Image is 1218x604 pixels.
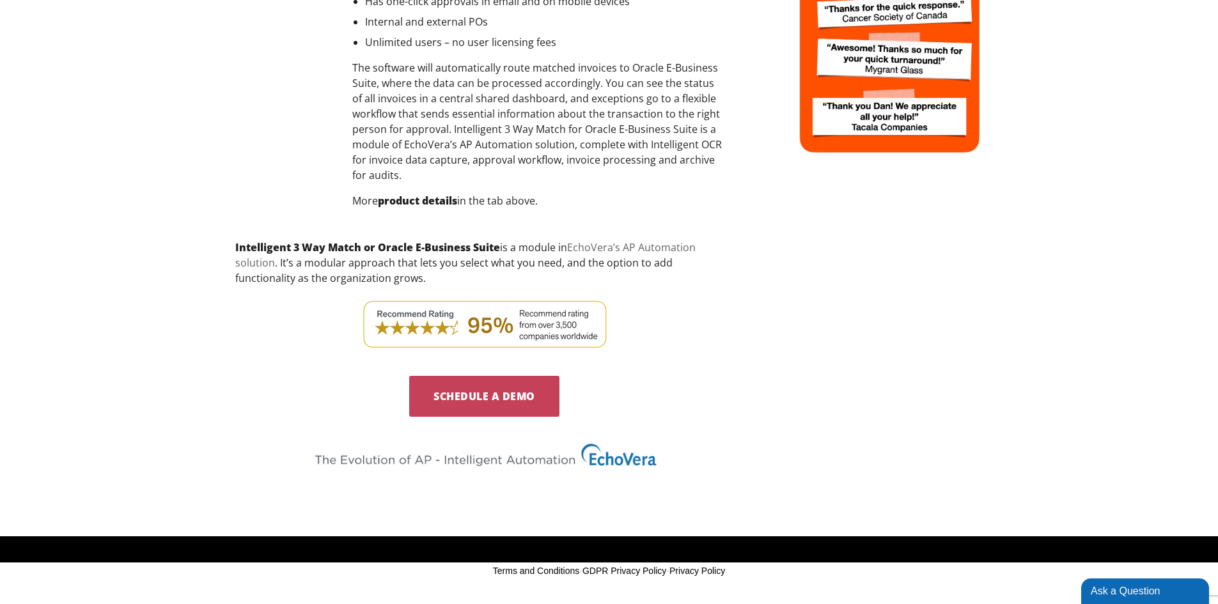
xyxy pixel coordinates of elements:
[235,240,696,270] a: EchoVera’s AP Automation solution
[235,240,734,286] p: is a module in . It’s a modular approach that lets you select what you need, and the option to ad...
[1081,576,1212,604] iframe: chat widget
[582,566,666,576] a: GDPR Privacy Policy
[378,194,457,208] strong: product details
[365,14,723,29] li: Internal and external POs
[666,566,669,576] span: -
[307,442,662,472] img: 3-way invoice matching
[493,566,579,576] a: Terms and Conditions
[352,60,723,183] p: The software will automatically route matched invoices to Oracle E-Business Suite, where the data...
[359,296,611,350] img: 3 way po match automation
[235,240,500,254] strong: Intelligent 3 Way Match or Oracle E-Business Suite
[433,389,535,403] span: Schedule a Demo
[579,566,582,576] span: -
[409,376,559,417] a: Schedule a Demo
[352,193,723,208] p: More in the tab above.
[365,35,723,50] li: Unlimited users – no user licensing fees
[669,566,725,576] a: Privacy Policy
